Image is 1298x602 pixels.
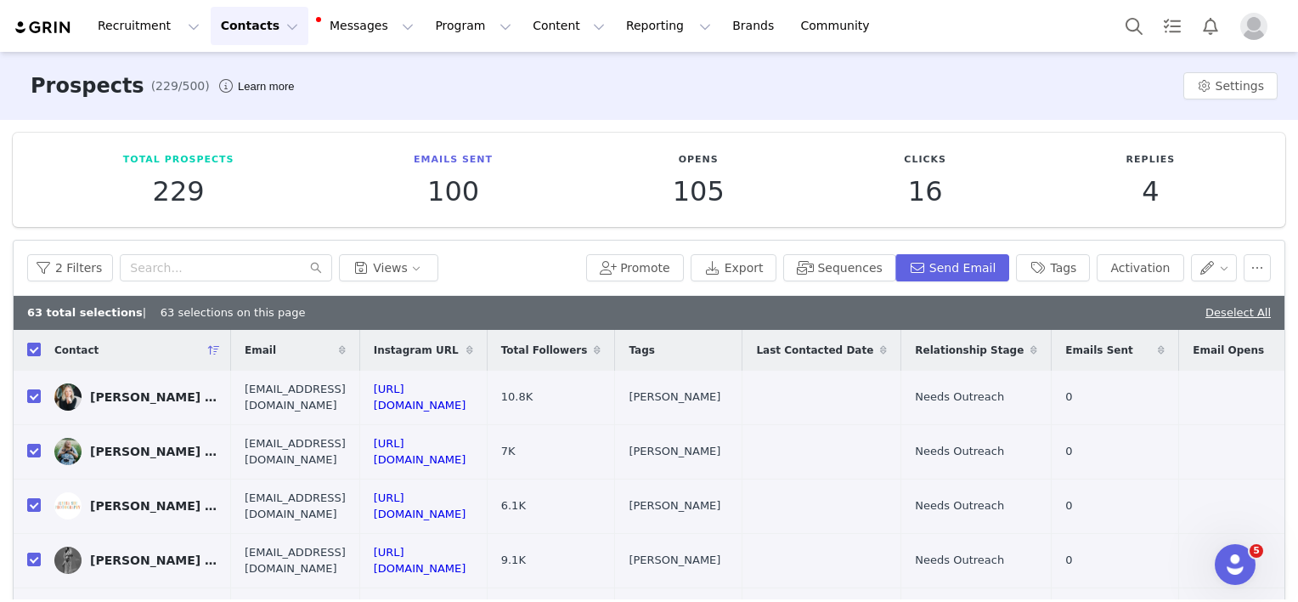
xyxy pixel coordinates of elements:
span: [EMAIL_ADDRESS][DOMAIN_NAME] [245,490,346,523]
button: Program [425,7,522,45]
span: [PERSON_NAME] [629,389,720,406]
span: 9.1K [501,552,526,569]
div: Tooltip anchor [234,78,297,95]
button: Content [522,7,615,45]
a: Tasks [1154,7,1191,45]
span: 0 [1065,497,1072,514]
span: Last Contacted Date [756,343,873,358]
span: 5 [1250,544,1263,558]
button: Export [691,254,777,281]
span: Email [245,343,276,358]
img: placeholder-profile.jpg [1240,13,1267,40]
button: Promote [586,254,684,281]
button: Views [339,254,438,281]
a: [PERSON_NAME] Photography | [US_STATE] Wedding Photographer [54,383,217,411]
span: (229/500) [151,77,210,95]
button: Recruitment [87,7,210,45]
a: [PERSON_NAME] [PERSON_NAME] Photography [54,492,217,520]
span: Email Opens [1193,343,1264,358]
p: Emails Sent [414,153,493,168]
p: Total Prospects [123,153,234,168]
div: [PERSON_NAME] | [GEOGRAPHIC_DATA] & [US_STATE] + Destination Photographer [90,445,217,458]
span: Emails Sent [1065,343,1132,358]
span: [EMAIL_ADDRESS][DOMAIN_NAME] [245,435,346,469]
div: [PERSON_NAME] [PERSON_NAME] Photography [90,499,217,513]
button: Reporting [616,7,721,45]
div: [PERSON_NAME] Photography | [US_STATE] Wedding Photographer [90,390,217,404]
button: Notifications [1192,7,1229,45]
button: Tags [1016,254,1090,281]
button: Search [1115,7,1153,45]
span: Instagram URL [374,343,459,358]
p: 16 [904,176,946,207]
img: v2 [54,383,82,411]
button: Sequences [783,254,895,281]
b: 63 total selections [27,306,143,319]
span: Needs Outreach [915,497,1004,514]
span: 6.1K [501,497,526,514]
span: 7K [501,443,516,460]
a: Brands [722,7,789,45]
p: Opens [673,153,725,168]
h3: Prospects [31,71,144,101]
span: [PERSON_NAME] [629,443,720,460]
div: [PERSON_NAME] photography llc [90,554,217,567]
i: icon: search [310,262,322,274]
img: v2 [54,438,82,465]
span: Needs Outreach [915,389,1004,406]
p: Replies [1126,153,1176,168]
img: 7987036d-f13a-42f4-b170-10d602cdcd23.jpg [54,547,82,574]
span: 0 [1065,443,1072,460]
img: v2 [54,492,82,520]
a: [URL][DOMAIN_NAME] [374,383,466,412]
p: Clicks [904,153,946,168]
button: 2 Filters [27,254,113,281]
span: [EMAIL_ADDRESS][DOMAIN_NAME] [245,381,346,414]
span: [PERSON_NAME] [629,497,720,514]
span: 0 [1065,389,1072,406]
span: Needs Outreach [915,443,1004,460]
a: [URL][DOMAIN_NAME] [374,546,466,576]
a: Community [791,7,888,45]
span: Needs Outreach [915,552,1004,569]
span: Total Followers [501,343,588,358]
a: [PERSON_NAME] photography llc [54,547,217,574]
button: Send Email [895,254,1010,281]
p: 229 [123,176,234,207]
div: | 63 selections on this page [27,304,305,321]
img: grin logo [14,20,73,36]
iframe: Intercom live chat [1215,544,1256,585]
button: Activation [1097,254,1183,281]
input: Search... [120,254,332,281]
span: 10.8K [501,389,533,406]
span: Contact [54,343,99,358]
span: 0 [1065,552,1072,569]
button: Contacts [211,7,308,45]
a: [PERSON_NAME] | [GEOGRAPHIC_DATA] & [US_STATE] + Destination Photographer [54,438,217,465]
a: [URL][DOMAIN_NAME] [374,437,466,467]
p: 4 [1126,176,1176,207]
a: Deselect All [1205,306,1271,319]
p: 100 [414,176,493,207]
span: [PERSON_NAME] [629,552,720,569]
button: Messages [309,7,424,45]
button: Settings [1183,72,1278,99]
a: [URL][DOMAIN_NAME] [374,491,466,521]
span: Tags [629,343,654,358]
button: Profile [1230,13,1284,40]
p: 105 [673,176,725,207]
span: [EMAIL_ADDRESS][DOMAIN_NAME] [245,544,346,577]
span: Relationship Stage [915,343,1024,358]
